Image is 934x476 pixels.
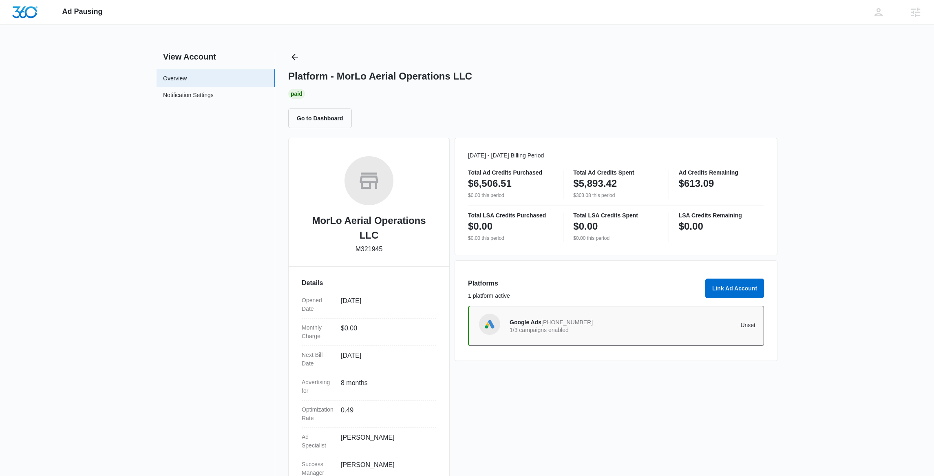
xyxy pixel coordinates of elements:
dt: Ad Specialist [302,433,334,450]
p: $0.00 [573,220,598,233]
p: Unset [633,322,756,328]
p: Total LSA Credits Spent [573,213,658,218]
p: 1/3 campaigns enabled [510,327,633,333]
dd: 8 months [341,378,430,395]
p: $0.00 [468,220,492,233]
dt: Opened Date [302,296,334,313]
p: $613.09 [679,177,714,190]
h3: Details [302,278,436,288]
span: [PHONE_NUMBER] [541,319,593,325]
div: Optimization Rate0.49 [302,401,436,428]
dd: [DATE] [341,351,430,368]
dt: Optimization Rate [302,405,334,423]
span: Google Ads [510,319,541,325]
div: Opened Date[DATE] [302,291,436,319]
a: Google AdsGoogle Ads[PHONE_NUMBER]1/3 campaigns enabledUnset [468,306,764,346]
p: $0.00 [679,220,703,233]
p: Ad Credits Remaining [679,170,764,175]
a: Overview [163,74,187,83]
p: [DATE] - [DATE] Billing Period [468,151,764,160]
dd: 0.49 [341,405,430,423]
span: Ad Pausing [62,7,103,16]
dt: Monthly Charge [302,323,334,341]
p: 1 platform active [468,292,700,300]
a: Go to Dashboard [288,115,357,122]
img: Google Ads [484,318,496,330]
h2: View Account [157,51,275,63]
dt: Advertising for [302,378,334,395]
dd: $0.00 [341,323,430,341]
h3: Platforms [468,279,700,288]
p: M321945 [355,244,383,254]
p: $303.08 this period [573,192,658,199]
p: $6,506.51 [468,177,512,190]
p: $0.00 this period [573,235,658,242]
p: Total Ad Credits Spent [573,170,658,175]
h1: Platform - MorLo Aerial Operations LLC [288,70,472,82]
h2: MorLo Aerial Operations LLC [302,213,436,243]
dd: [DATE] [341,296,430,313]
div: Ad Specialist[PERSON_NAME] [302,428,436,455]
p: Total LSA Credits Purchased [468,213,553,218]
div: Paid [288,89,305,99]
p: $0.00 this period [468,192,553,199]
button: Back [288,51,301,64]
p: $0.00 this period [468,235,553,242]
div: Next Bill Date[DATE] [302,346,436,373]
p: Total Ad Credits Purchased [468,170,553,175]
div: Monthly Charge$0.00 [302,319,436,346]
p: $5,893.42 [573,177,617,190]
a: Notification Settings [163,91,214,102]
button: Link Ad Account [705,279,764,298]
dd: [PERSON_NAME] [341,433,430,450]
button: Go to Dashboard [288,108,352,128]
div: Advertising for8 months [302,373,436,401]
p: LSA Credits Remaining [679,213,764,218]
dt: Next Bill Date [302,351,334,368]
